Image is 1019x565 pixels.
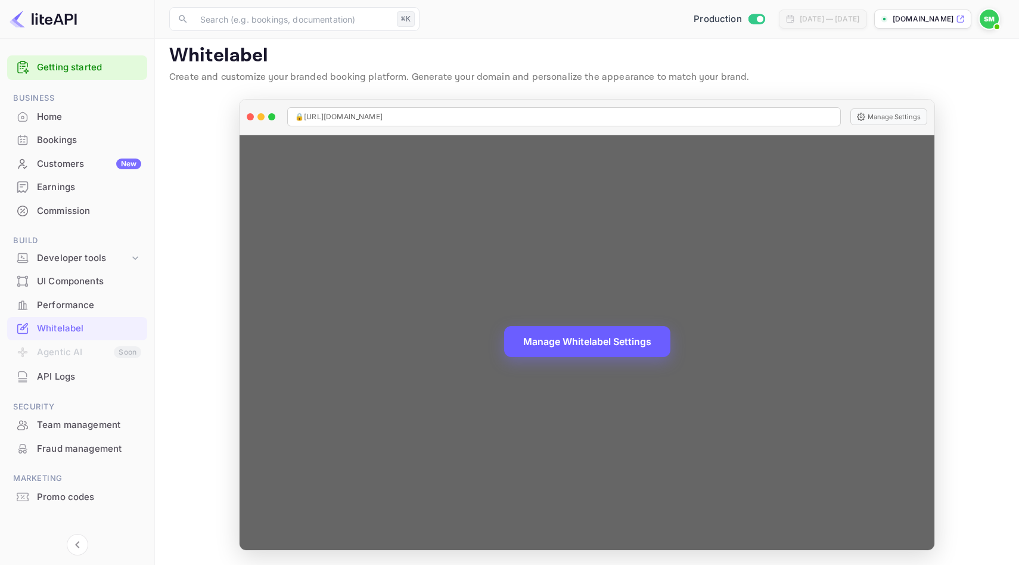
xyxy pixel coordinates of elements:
[800,14,859,24] div: [DATE] — [DATE]
[7,414,147,437] div: Team management
[7,294,147,316] a: Performance
[7,401,147,414] span: Security
[67,534,88,555] button: Collapse navigation
[37,61,141,74] a: Getting started
[7,486,147,508] a: Promo codes
[7,486,147,509] div: Promo codes
[37,157,141,171] div: Customers
[7,414,147,436] a: Team management
[7,105,147,129] div: Home
[7,200,147,222] a: Commission
[7,234,147,247] span: Build
[10,10,77,29] img: LiteAPI logo
[7,437,147,461] div: Fraud management
[193,7,392,31] input: Search (e.g. bookings, documentation)
[850,108,927,125] button: Manage Settings
[7,129,147,152] div: Bookings
[37,322,141,336] div: Whitelabel
[295,111,383,122] span: 🔒 [URL][DOMAIN_NAME]
[893,14,953,24] p: [DOMAIN_NAME]
[37,204,141,218] div: Commission
[7,270,147,292] a: UI Components
[7,153,147,175] a: CustomersNew
[37,370,141,384] div: API Logs
[7,176,147,199] div: Earnings
[7,200,147,223] div: Commission
[37,110,141,124] div: Home
[504,326,670,357] button: Manage Whitelabel Settings
[37,134,141,147] div: Bookings
[397,11,415,27] div: ⌘K
[37,181,141,194] div: Earnings
[7,365,147,389] div: API Logs
[169,44,1005,68] p: Whitelabel
[37,418,141,432] div: Team management
[7,317,147,340] div: Whitelabel
[7,153,147,176] div: CustomersNew
[7,294,147,317] div: Performance
[37,252,129,265] div: Developer tools
[7,92,147,105] span: Business
[689,13,769,26] div: Switch to Sandbox mode
[7,472,147,485] span: Marketing
[7,365,147,387] a: API Logs
[694,13,742,26] span: Production
[7,176,147,198] a: Earnings
[7,248,147,269] div: Developer tools
[7,129,147,151] a: Bookings
[7,105,147,128] a: Home
[37,491,141,504] div: Promo codes
[37,442,141,456] div: Fraud management
[169,70,1005,85] p: Create and customize your branded booking platform. Generate your domain and personalize the appe...
[116,159,141,169] div: New
[7,55,147,80] div: Getting started
[37,299,141,312] div: Performance
[7,317,147,339] a: Whitelabel
[7,437,147,460] a: Fraud management
[7,270,147,293] div: UI Components
[980,10,999,29] img: Sheroy Mistry
[37,275,141,288] div: UI Components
